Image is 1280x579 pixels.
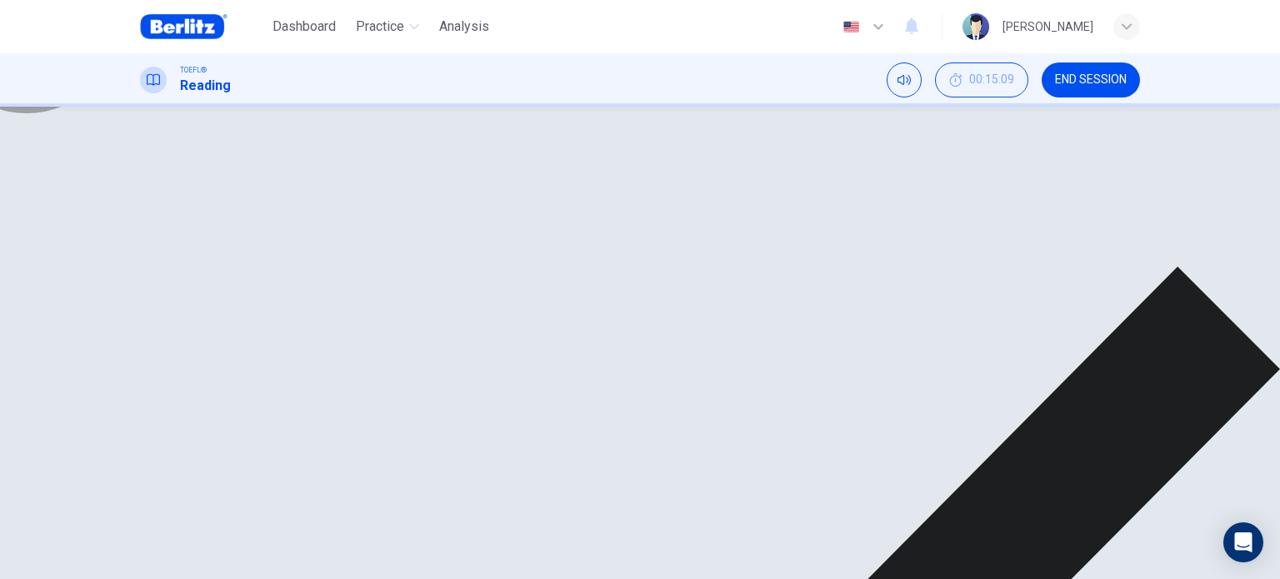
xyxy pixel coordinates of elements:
span: Dashboard [272,17,336,37]
span: Analysis [439,17,489,37]
a: Berlitz Brasil logo [140,10,266,43]
span: END SESSION [1055,73,1127,87]
div: [PERSON_NAME] [1002,17,1093,37]
button: Practice [349,12,426,42]
span: 00:15:09 [969,73,1014,87]
button: END SESSION [1042,62,1140,97]
h1: Reading [180,76,231,96]
span: Practice [356,17,404,37]
img: Berlitz Brasil logo [140,10,227,43]
div: Hide [935,62,1028,97]
img: en [841,21,862,33]
img: Profile picture [962,13,989,40]
button: Analysis [432,12,496,42]
div: Open Intercom Messenger [1223,522,1263,562]
button: Dashboard [266,12,342,42]
span: TOEFL® [180,64,207,76]
button: 00:15:09 [935,62,1028,97]
div: Mute [887,62,922,97]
